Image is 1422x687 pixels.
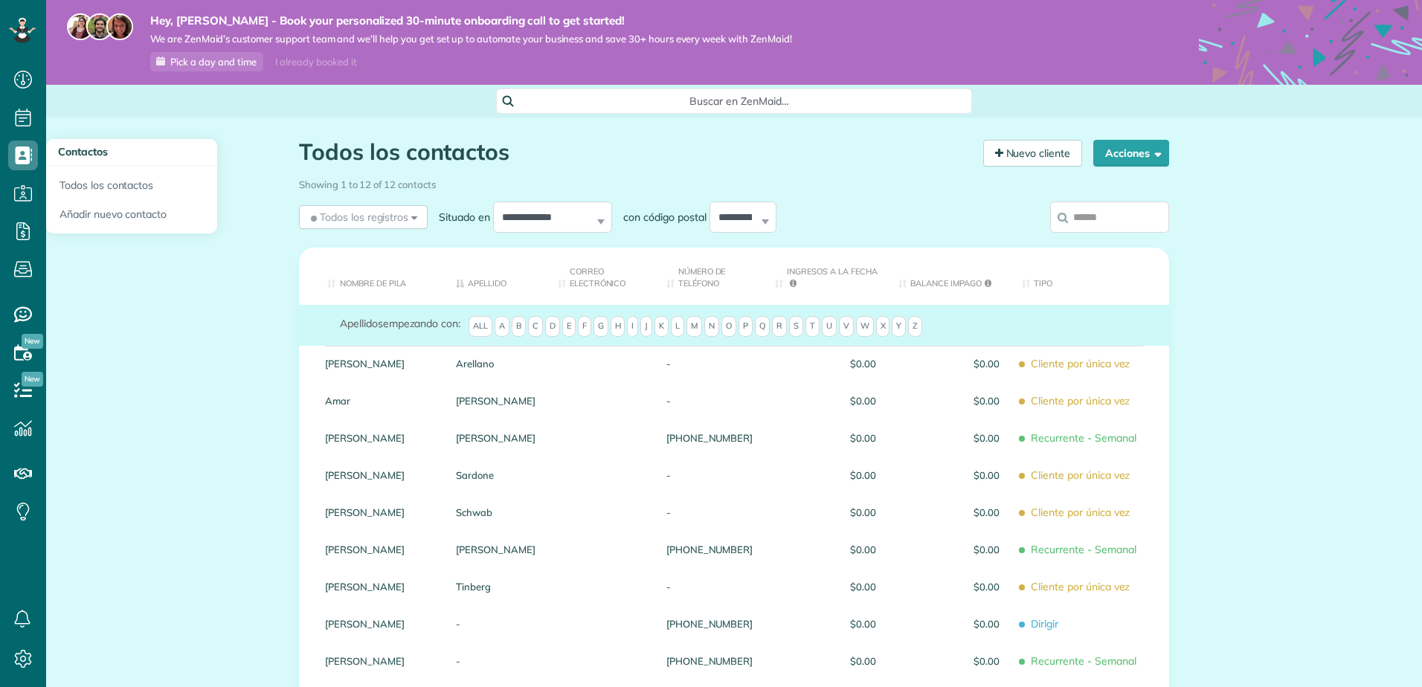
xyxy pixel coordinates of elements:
[772,316,787,337] span: R
[456,433,535,443] a: [PERSON_NAME]
[325,358,434,369] a: [PERSON_NAME]
[908,316,922,337] span: Z
[495,316,509,337] span: A
[325,507,434,517] a: [PERSON_NAME]
[456,619,535,629] a: -
[655,346,764,383] div: -
[775,581,876,592] span: $0.00
[46,166,217,200] a: Todos los contactos
[856,316,874,337] span: W
[892,316,906,337] span: Y
[1011,248,1169,304] th: Tipo: activate to sort column ascending
[299,140,972,164] h1: Todos los contactos
[655,643,764,680] div: [PHONE_NUMBER]
[1022,611,1158,637] span: Dirigir
[898,656,1000,666] span: $0.00
[299,248,445,304] th: Nombre de pila: activate to sort column ascending
[686,316,702,337] span: M
[325,581,434,592] a: [PERSON_NAME]
[822,316,837,337] span: U
[325,544,434,555] a: [PERSON_NAME]
[721,316,736,337] span: O
[627,316,638,337] span: I
[887,248,1011,304] th: Balance impago: activate to sort column ascending
[655,569,764,606] div: -
[325,656,434,666] a: [PERSON_NAME]
[308,210,408,225] span: Todos los registros
[640,316,652,337] span: J
[655,248,764,304] th: Número de teléfono: activate to sort column ascending
[805,316,820,337] span: T
[340,317,383,330] span: Apellidos
[445,248,547,304] th: Apellido: activate to sort column descending
[325,396,434,406] a: Amar
[1022,574,1158,600] span: Cliente por única vez
[150,33,792,45] span: We are ZenMaid’s customer support team and we’ll help you get set up to automate your business an...
[456,544,535,555] a: [PERSON_NAME]
[545,316,560,337] span: D
[266,53,365,71] div: I already booked it
[325,619,434,629] a: [PERSON_NAME]
[898,433,1000,443] span: $0.00
[456,581,535,592] a: Tinberg
[898,544,1000,555] span: $0.00
[739,316,753,337] span: P
[671,316,684,337] span: L
[456,656,535,666] a: -
[839,316,854,337] span: V
[655,457,764,494] div: -
[654,316,669,337] span: K
[456,507,535,517] a: Schwab
[22,334,43,349] span: New
[775,544,876,555] span: $0.00
[775,358,876,369] span: $0.00
[898,581,1000,592] span: $0.00
[655,383,764,420] div: -
[704,316,719,337] span: N
[593,316,608,337] span: G
[764,248,887,304] th: Ingresos a la fecha: activate to sort column ascending
[612,210,710,225] label: con código postal
[898,396,1000,406] span: $0.00
[898,619,1000,629] span: $0.00
[150,52,263,71] a: Pick a day and time
[655,494,764,532] div: -
[775,433,876,443] span: $0.00
[456,358,535,369] a: Arellano
[469,316,492,337] span: All
[775,619,876,629] span: $0.00
[58,145,108,158] span: Contactos
[578,316,591,337] span: F
[528,316,543,337] span: C
[775,507,876,517] span: $0.00
[150,13,792,28] strong: Hey, [PERSON_NAME] - Book your personalized 30-minute onboarding call to get started!
[1093,140,1169,167] button: Acciones
[775,396,876,406] span: $0.00
[876,316,890,337] span: X
[1022,388,1158,414] span: Cliente por única vez
[755,316,770,337] span: Q
[512,316,526,337] span: B
[325,470,434,480] a: [PERSON_NAME]
[46,200,217,234] a: Añadir nuevo contacto
[428,210,493,225] label: Situado en
[299,172,1169,192] div: Showing 1 to 12 of 12 contacts
[1022,500,1158,526] span: Cliente por única vez
[611,316,625,337] span: H
[86,13,113,40] img: jorge-587dff0eeaa6aab1f244e6dc62b8924c3b6ad411094392a53c71c6c4a576187d.jpg
[898,507,1000,517] span: $0.00
[170,56,257,68] span: Pick a day and time
[562,316,576,337] span: E
[775,656,876,666] span: $0.00
[456,470,535,480] a: Sardone
[1022,648,1158,674] span: Recurrente - Semanal
[547,248,655,304] th: Correo electrónico: activate to sort column ascending
[456,396,535,406] a: [PERSON_NAME]
[1022,425,1158,451] span: Recurrente - Semanal
[1022,462,1158,488] span: Cliente por única vez
[655,532,764,569] div: [PHONE_NUMBER]
[775,470,876,480] span: $0.00
[325,433,434,443] a: [PERSON_NAME]
[340,316,460,331] label: empezando con:
[898,470,1000,480] span: $0.00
